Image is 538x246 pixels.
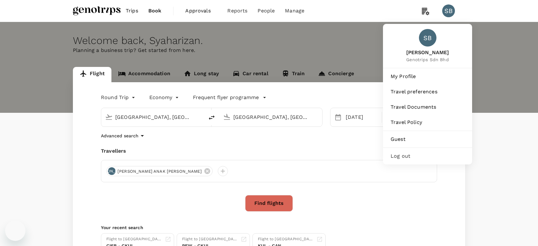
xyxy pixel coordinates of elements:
a: Train [275,67,312,82]
div: Log out [386,149,470,163]
div: Round Trip [101,92,137,103]
span: [PERSON_NAME] ANAK [PERSON_NAME] [114,168,206,175]
p: Frequent flyer programme [193,94,259,101]
input: Going to [233,112,309,122]
span: Book [148,7,162,15]
iframe: Button to launch messaging window [5,221,25,241]
button: Open [200,116,201,118]
a: Guest [386,132,470,146]
button: Advanced search [101,132,146,140]
span: My Profile [391,73,464,80]
div: Flight to [GEOGRAPHIC_DATA] [182,236,238,242]
div: SB [419,29,436,47]
a: Travel preferences [386,85,470,99]
span: Travel preferences [391,88,464,96]
span: People [258,7,275,15]
a: Accommodation [111,67,177,82]
button: delete [204,110,219,125]
a: Flight [73,67,111,82]
span: Reports [227,7,247,15]
a: Long stay [177,67,226,82]
a: My Profile [386,69,470,83]
div: [PERSON_NAME] [108,167,116,175]
div: Travellers [101,147,437,155]
span: Manage [285,7,304,15]
div: Economy [149,92,180,103]
span: [PERSON_NAME] [406,49,449,56]
span: Approvals [185,7,217,15]
img: Genotrips - ALL [73,4,121,18]
span: Trips [126,7,138,15]
a: Car rental [226,67,275,82]
a: Concierge [311,67,360,82]
div: Flight to [GEOGRAPHIC_DATA] [258,236,314,242]
span: Guest [391,135,464,143]
span: Travel Policy [391,119,464,126]
input: Depart from [115,112,191,122]
div: [PERSON_NAME][PERSON_NAME] ANAK [PERSON_NAME] [106,166,213,176]
a: Travel Documents [386,100,470,114]
span: Travel Documents [391,103,464,111]
div: Welcome back , Syaharizan . [73,35,465,47]
span: Log out [391,152,464,160]
div: Flight to [GEOGRAPHIC_DATA] [106,236,162,242]
a: Travel Policy [386,115,470,129]
button: Find flights [245,195,293,212]
p: Your recent search [101,224,437,231]
p: Planning a business trip? Get started from here. [73,47,465,54]
p: Advanced search [101,133,138,139]
button: Open [318,116,319,118]
button: Frequent flyer programme [193,94,266,101]
div: SB [442,4,455,17]
div: [DATE] [343,111,380,124]
span: Genotrips Sdn Bhd [406,56,449,63]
